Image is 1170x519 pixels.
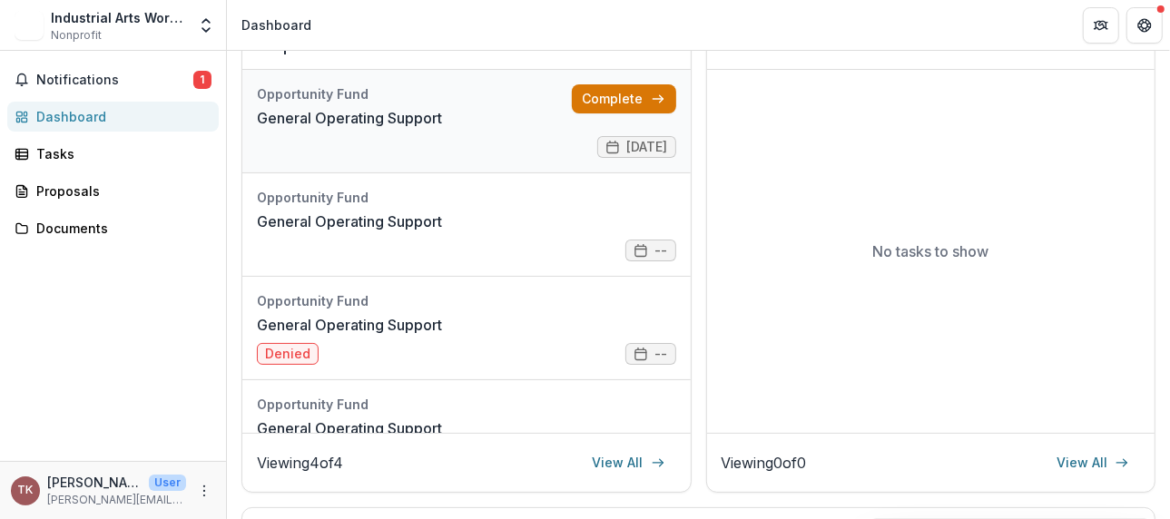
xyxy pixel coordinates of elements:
[51,8,186,27] div: Industrial Arts Workshop
[572,84,676,113] a: Complete
[257,417,442,439] a: General Operating Support
[257,35,676,70] h2: Proposals
[36,144,204,163] div: Tasks
[582,448,676,477] a: View All
[36,181,204,201] div: Proposals
[51,27,102,44] span: Nonprofit
[193,71,211,89] span: 1
[234,12,319,38] nav: breadcrumb
[1126,7,1163,44] button: Get Help
[257,452,343,474] p: Viewing 4 of 4
[36,107,204,126] div: Dashboard
[18,485,34,496] div: Tim Kaulen
[149,475,186,491] p: User
[47,492,186,508] p: [PERSON_NAME][EMAIL_ADDRESS][PERSON_NAME][DOMAIN_NAME]
[36,73,193,88] span: Notifications
[7,102,219,132] a: Dashboard
[722,452,807,474] p: Viewing 0 of 0
[36,219,204,238] div: Documents
[1083,7,1119,44] button: Partners
[257,314,442,336] a: General Operating Support
[1046,448,1140,477] a: View All
[7,176,219,206] a: Proposals
[15,11,44,40] img: Industrial Arts Workshop
[47,473,142,492] p: [PERSON_NAME]
[722,35,1141,70] h2: Tasks
[257,211,442,232] a: General Operating Support
[7,139,219,169] a: Tasks
[193,7,219,44] button: Open entity switcher
[241,15,311,34] div: Dashboard
[193,480,215,502] button: More
[7,65,219,94] button: Notifications1
[257,107,442,129] a: General Operating Support
[872,240,988,262] p: No tasks to show
[7,213,219,243] a: Documents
